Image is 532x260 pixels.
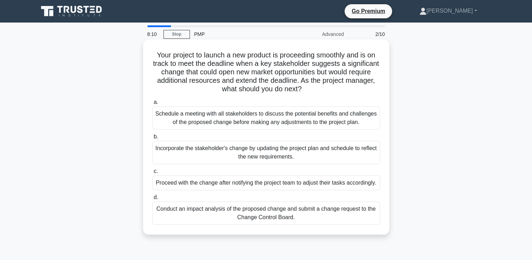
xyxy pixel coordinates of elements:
[348,27,389,41] div: 2/10
[347,7,389,16] a: Go Premium
[152,175,380,190] div: Proceed with the change after notifying the project team to adjust their tasks accordingly.
[154,99,158,105] span: a.
[143,27,164,41] div: 8:10
[287,27,348,41] div: Advanced
[154,134,158,140] span: b.
[152,51,381,94] h5: Your project to launch a new product is proceeding smoothly and is on track to meet the deadline ...
[152,106,380,130] div: Schedule a meeting with all stakeholders to discuss the potential benefits and challenges of the ...
[152,202,380,225] div: Conduct an impact analysis of the proposed change and submit a change request to the Change Contr...
[190,27,287,41] div: PMP
[154,168,158,174] span: c.
[403,4,494,18] a: [PERSON_NAME]
[152,141,380,164] div: Incorporate the stakeholder's change by updating the project plan and schedule to reflect the new...
[164,30,190,39] a: Stop
[154,194,158,200] span: d.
